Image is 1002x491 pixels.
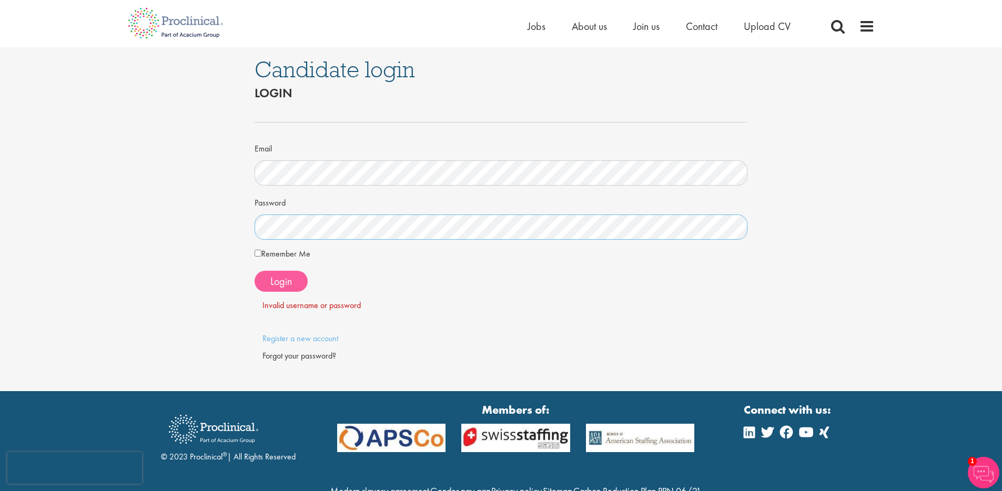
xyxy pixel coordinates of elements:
img: Chatbot [968,457,999,488]
label: Password [255,193,286,209]
img: Proclinical Recruitment [161,407,266,451]
span: Candidate login [255,55,415,84]
a: Jobs [528,19,545,33]
img: APSCo [329,424,454,453]
img: APSCo [578,424,703,453]
input: Remember Me [255,250,261,257]
span: Login [270,274,292,288]
strong: Connect with us: [744,402,833,418]
img: APSCo [453,424,578,453]
label: Email [255,139,272,155]
sup: ® [222,450,227,458]
div: Forgot your password? [262,350,740,362]
a: About us [572,19,607,33]
a: Upload CV [744,19,791,33]
div: Invalid username or password [262,300,740,312]
div: © 2023 Proclinical | All Rights Reserved [161,407,296,463]
button: Login [255,271,308,292]
a: Join us [633,19,660,33]
label: Remember Me [255,248,310,260]
strong: Members of: [337,402,695,418]
span: 1 [968,457,977,466]
h2: Login [255,86,748,100]
a: Register a new account [262,333,338,344]
iframe: reCAPTCHA [7,452,142,484]
a: Contact [686,19,717,33]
